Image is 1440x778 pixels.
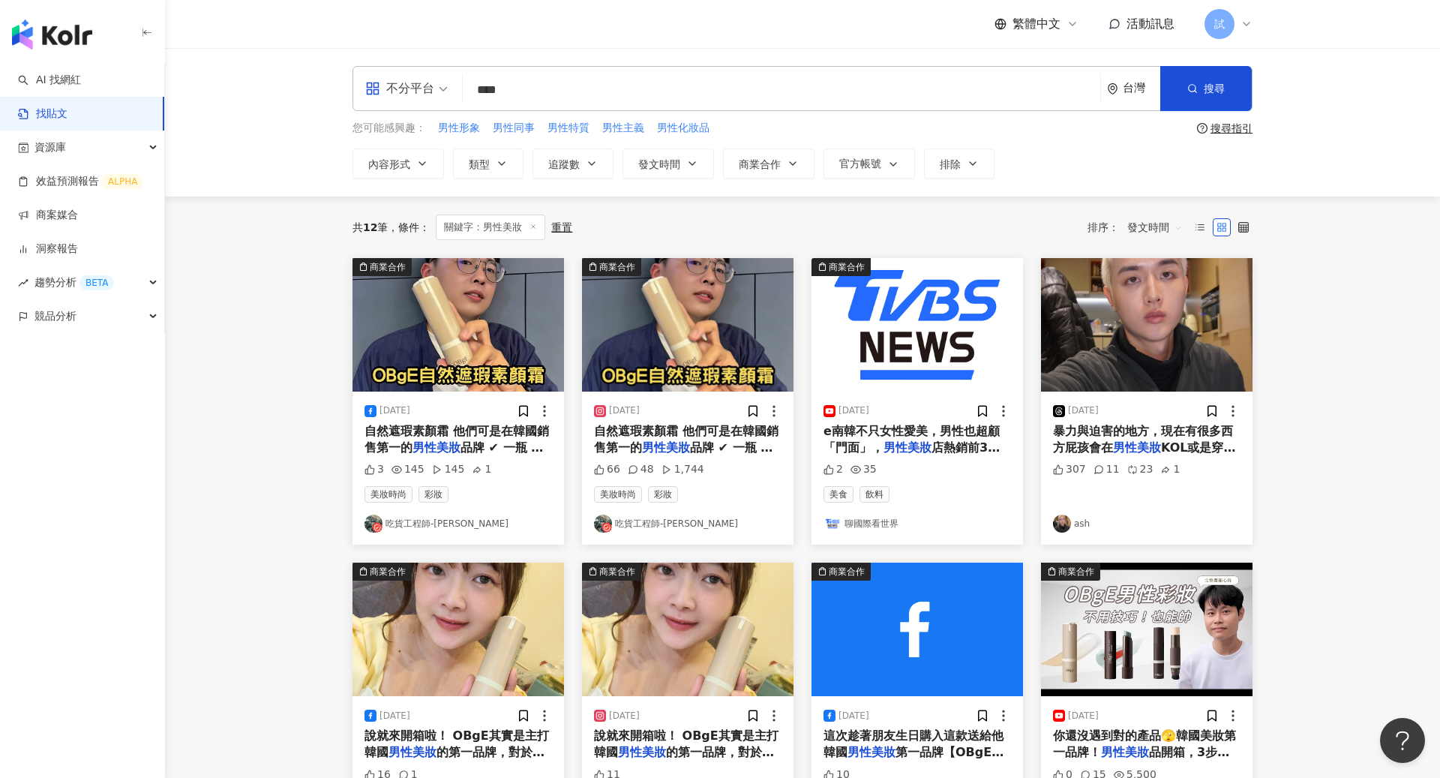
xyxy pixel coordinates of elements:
[18,174,143,189] a: 效益預測報告ALPHA
[602,121,644,136] span: 男性主義
[594,515,612,533] img: KOL Avatar
[601,120,645,137] button: 男性主義
[847,745,895,759] mark: 男性美妝
[823,745,1003,776] span: 第一品牌【OBgE】 自然遮瑕
[1053,728,1236,759] span: 你還沒遇到對的產品🫣韓國美妝第一品牌！
[370,564,406,579] div: 商業合作
[34,131,66,164] span: 資源庫
[469,158,490,170] span: 類型
[811,258,1023,392] img: post-image
[638,158,680,170] span: 發文時間
[436,215,545,240] span: 關鍵字：男性美妝
[379,404,410,417] div: [DATE]
[364,745,544,776] span: 的第一品牌，對於想修飾膚質的男生
[370,260,406,275] div: 商業合作
[594,462,620,477] div: 66
[363,221,377,233] span: 12
[352,563,564,696] div: post-image商業合作
[618,745,666,759] mark: 男性美妝
[582,258,793,392] img: post-image
[582,563,793,696] img: post-image
[859,486,889,503] span: 飲料
[642,440,690,455] mark: 男性美妝
[18,208,78,223] a: 商案媒合
[829,564,865,579] div: 商業合作
[493,121,535,136] span: 男性同事
[418,486,448,503] span: 彩妝
[883,440,931,455] mark: 男性美妝
[1087,215,1191,239] div: 排序：
[823,486,853,503] span: 美食
[391,462,424,477] div: 145
[364,515,382,533] img: KOL Avatar
[1380,718,1425,763] iframe: Help Scout Beacon - Open
[547,120,590,137] button: 男性特質
[365,81,380,96] span: appstore
[609,710,640,722] div: [DATE]
[1160,66,1252,111] button: 搜尋
[18,73,81,88] a: searchAI 找網紅
[1041,563,1252,696] img: post-image
[364,462,384,477] div: 3
[79,275,114,290] div: BETA
[1214,16,1225,32] span: 試
[352,258,564,392] img: post-image
[850,462,877,477] div: 35
[364,728,549,759] span: 說就來開箱啦！ OBgE其實是主打韓國
[1053,515,1071,533] img: KOL Avatar
[1053,462,1086,477] div: 307
[594,424,778,455] span: 自然遮瑕素顏霜 他們可是在韓國銷售第一的
[1210,122,1252,134] div: 搜尋指引
[352,258,564,392] div: post-image商業合作
[1101,745,1149,759] mark: 男性美妝
[594,728,778,759] span: 說就來開箱啦！ OBgE其實是主打韓國
[1126,17,1174,31] span: 活動訊息
[1058,564,1094,579] div: 商業合作
[829,260,865,275] div: 商業合作
[352,121,426,136] span: 您可能感興趣：
[379,710,410,722] div: [DATE]
[823,515,841,533] img: KOL Avatar
[599,260,635,275] div: 商業合作
[811,258,1023,392] div: post-image商業合作
[1107,83,1118,95] span: environment
[388,221,430,233] span: 條件 ：
[388,745,436,759] mark: 男性美妝
[657,121,709,136] span: 男性化妝品
[18,278,28,288] span: rise
[1041,563,1252,696] div: post-image商業合作
[1204,83,1225,95] span: 搜尋
[364,424,549,455] span: 自然遮瑕素顏霜 他們可是在韓國銷售第一的
[838,404,869,417] div: [DATE]
[609,404,640,417] div: [DATE]
[1041,258,1252,392] img: post-image
[1113,440,1161,455] mark: 男性美妝
[34,299,76,333] span: 競品分析
[1053,515,1240,533] a: KOL Avatarash
[1160,462,1180,477] div: 1
[1123,82,1160,95] div: 台灣
[582,258,793,392] div: post-image商業合作
[594,486,642,503] span: 美妝時尚
[838,710,869,722] div: [DATE]
[532,149,613,179] button: 追蹤數
[365,77,434,101] div: 不分平台
[432,462,465,477] div: 145
[453,149,523,179] button: 類型
[472,462,491,477] div: 1
[823,424,1000,455] span: e南韓不只女性愛美，男性也超顧「門面」，
[492,120,535,137] button: 男性同事
[352,149,444,179] button: 內容形式
[438,121,480,136] span: 男性形象
[839,158,881,170] span: 官方帳號
[547,121,589,136] span: 男性特質
[661,462,704,477] div: 1,744
[1197,123,1207,134] span: question-circle
[622,149,714,179] button: 發文時間
[940,158,961,170] span: 排除
[352,221,388,233] div: 共 筆
[656,120,710,137] button: 男性化妝品
[551,221,572,233] div: 重置
[582,563,793,696] div: post-image商業合作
